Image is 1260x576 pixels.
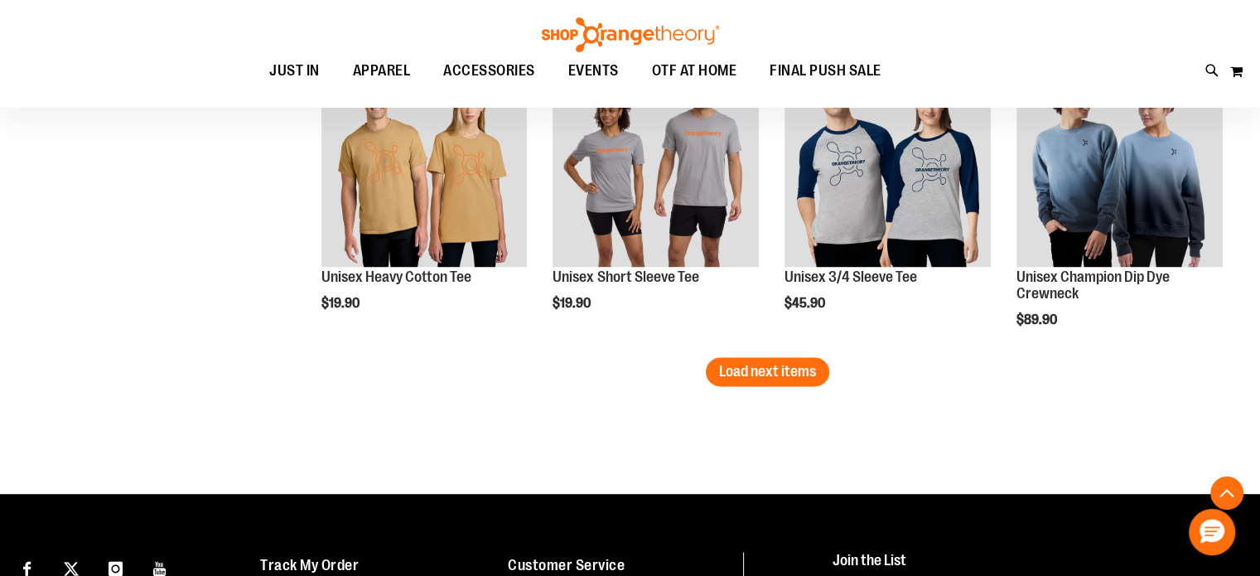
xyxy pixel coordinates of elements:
[427,52,552,90] a: ACCESSORIES
[553,61,759,269] a: Unisex Short Sleeve TeeNEW
[1016,61,1223,267] img: Unisex Champion Dip Dye Crewneck
[635,52,754,90] a: OTF AT HOME
[539,17,722,52] img: Shop Orangetheory
[568,52,619,90] span: EVENTS
[553,61,759,267] img: Unisex Short Sleeve Tee
[719,363,816,380] span: Load next items
[553,296,593,311] span: $19.90
[776,52,999,353] div: product
[336,52,427,90] a: APPAREL
[260,556,359,573] a: Track My Order
[553,269,698,285] a: Unisex Short Sleeve Tee
[64,561,79,576] img: Twitter
[552,52,635,90] a: EVENTS
[443,52,535,90] span: ACCESSORIES
[784,61,991,267] img: Unisex 3/4 Sleeve Tee
[321,61,528,267] img: Unisex Heavy Cotton Tee
[1016,61,1223,269] a: Unisex Champion Dip Dye CrewneckNEW
[784,269,917,285] a: Unisex 3/4 Sleeve Tee
[353,52,411,90] span: APPAREL
[253,52,336,90] a: JUST IN
[321,296,362,311] span: $19.90
[652,52,737,90] span: OTF AT HOME
[313,52,536,353] div: product
[269,52,320,90] span: JUST IN
[544,52,767,353] div: product
[770,52,881,90] span: FINAL PUSH SALE
[1008,52,1231,369] div: product
[1210,477,1243,510] button: Back To Top
[1189,509,1235,555] button: Hello, have a question? Let’s chat.
[1016,269,1170,302] a: Unisex Champion Dip Dye Crewneck
[784,296,828,311] span: $45.90
[1016,312,1060,327] span: $89.90
[784,61,991,269] a: Unisex 3/4 Sleeve TeeNEW
[753,52,898,90] a: FINAL PUSH SALE
[706,357,829,386] button: Load next items
[321,269,471,285] a: Unisex Heavy Cotton Tee
[508,556,625,573] a: Customer Service
[321,61,528,269] a: Unisex Heavy Cotton TeeNEW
